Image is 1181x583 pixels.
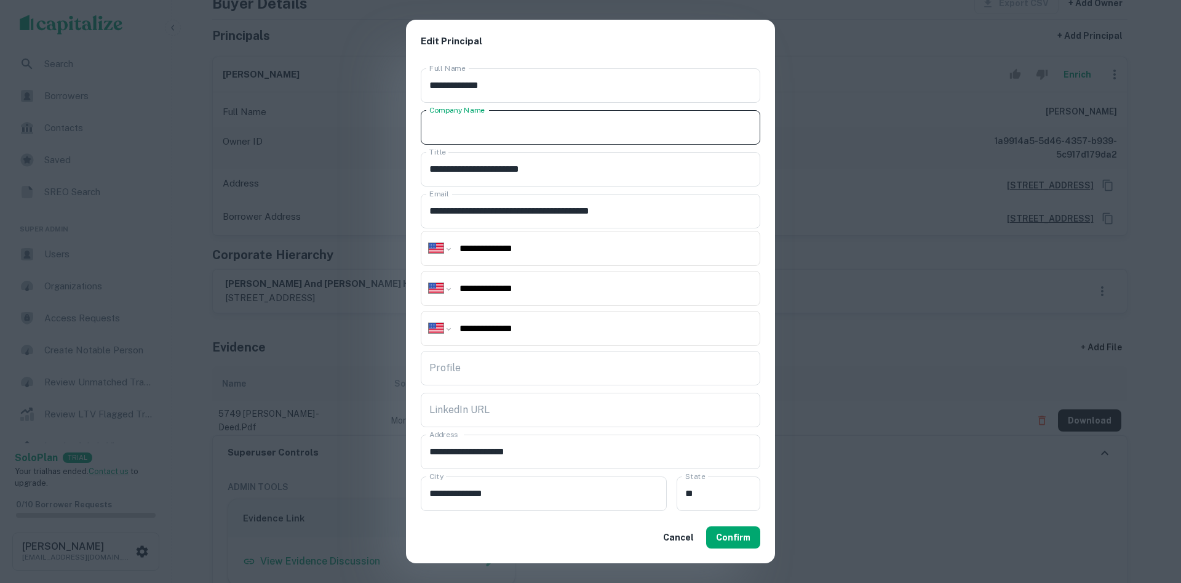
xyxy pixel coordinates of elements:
iframe: Chat Widget [1119,484,1181,544]
label: Title [429,147,446,157]
label: Address [429,429,458,440]
label: Email [429,188,449,199]
button: Cancel [658,526,699,549]
label: State [685,471,705,481]
h2: Edit Principal [406,20,775,63]
label: Full Name [429,63,466,73]
button: Confirm [706,526,760,549]
label: City [429,471,443,481]
label: Company Name [429,105,485,115]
